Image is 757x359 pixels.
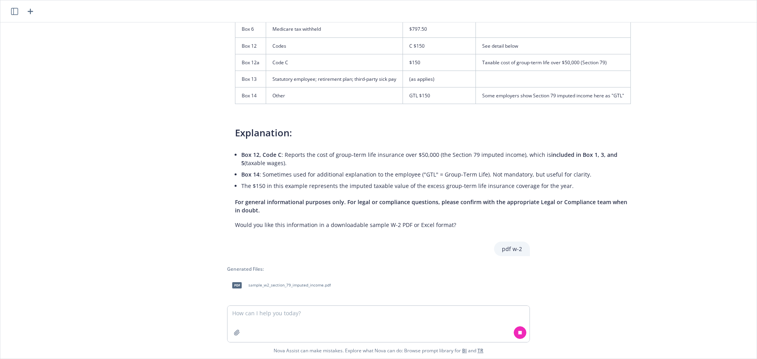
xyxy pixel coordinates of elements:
[266,87,403,104] td: Other
[235,37,266,54] td: Box 12
[4,342,753,359] span: Nova Assist can make mistakes. Explore what Nova can do: Browse prompt library for and
[235,126,631,140] h3: Explanation:
[266,21,403,37] td: Medicare tax withheld
[476,37,631,54] td: See detail below
[235,21,266,37] td: Box 6
[266,54,403,71] td: Code C
[476,54,631,71] td: Taxable cost of group-term life over $50,000 (Section 79)
[248,283,331,288] span: sample_w2_section_79_imputed_income.pdf
[241,171,259,178] span: Box 14
[476,87,631,104] td: Some employers show Section 79 imputed income here as "GTL"
[403,87,476,104] td: GTL $150
[477,347,483,354] a: TR
[502,245,522,253] p: pdf w-2
[227,275,332,295] div: pdfsample_w2_section_79_imputed_income.pdf
[403,37,476,54] td: C $150
[241,151,617,167] span: included in Box 1, 3, and 5
[235,221,631,229] p: Would you like this information in a downloadable sample W-2 PDF or Excel format?
[241,169,631,180] li: : Sometimes used for additional explanation to the employee ("GTL" = Group-Term Life). Not mandat...
[235,198,627,214] span: For general informational purposes only. For legal or compliance questions, please confirm with t...
[241,180,631,192] li: The $150 in this example represents the imputed taxable value of the excess group-term life insur...
[241,149,631,169] li: : Reports the cost of group-term life insurance over $50,000 (the Section 79 imputed income), whi...
[462,347,467,354] a: BI
[403,71,476,87] td: (as applies)
[232,282,242,288] span: pdf
[403,21,476,37] td: $797.50
[235,71,266,87] td: Box 13
[403,54,476,71] td: $150
[266,71,403,87] td: Statutory employee; retirement plan; third-party sick pay
[235,54,266,71] td: Box 12a
[235,87,266,104] td: Box 14
[266,37,403,54] td: Codes
[227,266,530,272] div: Generated Files:
[241,151,282,158] span: Box 12, Code C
